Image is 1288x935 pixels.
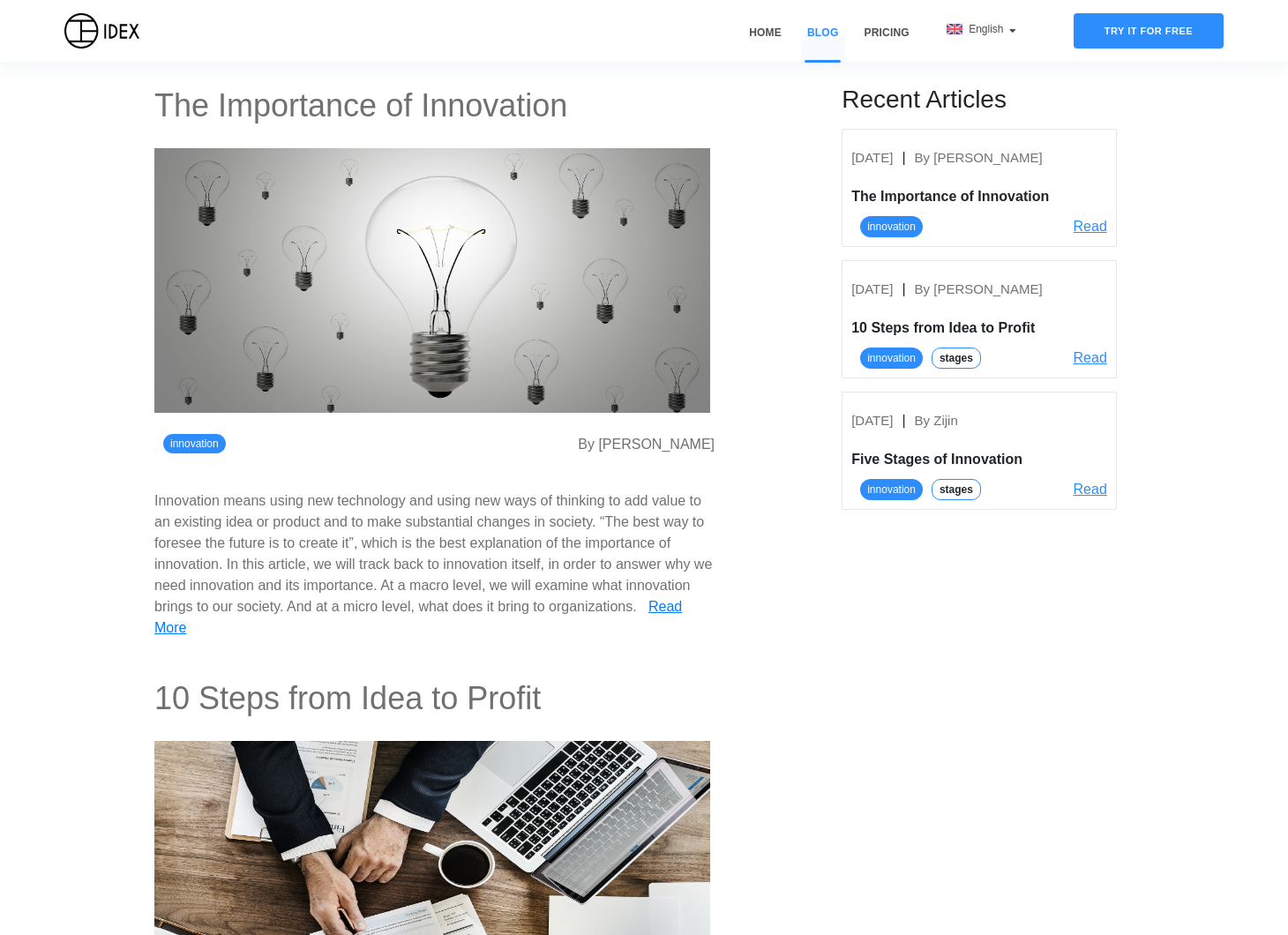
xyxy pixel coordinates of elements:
span: By [PERSON_NAME] [915,150,1043,165]
a: Read More [154,599,682,635]
a: Pricing [857,25,915,62]
div: Try it for free [1074,13,1224,49]
div: By [PERSON_NAME] [578,434,715,462]
span: | [902,281,905,296]
p: “The best way to foresee the future is to create it”, which is the best explanation of the import... [154,514,712,614]
a: 10 Steps from Idea to Profit [851,309,1107,348]
img: banner [154,148,710,413]
div: stages [932,479,981,500]
span: [DATE] [851,150,893,165]
a: Home [743,25,788,62]
div: Five Stages of Innovation [851,449,1107,470]
span: By Zijin [915,413,958,428]
img: IDEX Logo [64,13,139,49]
span: | [902,150,905,165]
span: [DATE] [851,413,893,428]
span: | [902,413,905,428]
div: English [947,21,1016,37]
a: Read [1074,479,1107,500]
p: Innovation means using new technology and using new ways of thinking to add value to an existing ... [154,493,701,529]
div: innovation [860,348,923,369]
h2: The Importance of Innovation [154,85,715,127]
a: The Importance of Innovation [851,177,1107,216]
a: Read [1074,216,1107,237]
div: innovation [860,479,923,500]
div: stages [932,348,981,369]
span: English [969,23,1007,35]
a: Read [1074,348,1107,369]
span: innovation [163,434,226,453]
img: flag [947,24,962,34]
a: Blog [801,25,844,62]
div: 10 Steps from Idea to Profit [851,318,1107,339]
div: innovation [860,216,923,237]
h2: 10 Steps from Idea to Profit [154,677,715,720]
span: [DATE] [851,281,893,296]
span: By [PERSON_NAME] [915,281,1043,296]
a: Five Stages of Innovation [851,440,1107,479]
h3: Recent Articles [842,85,1117,115]
div: The Importance of Innovation [851,186,1107,207]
